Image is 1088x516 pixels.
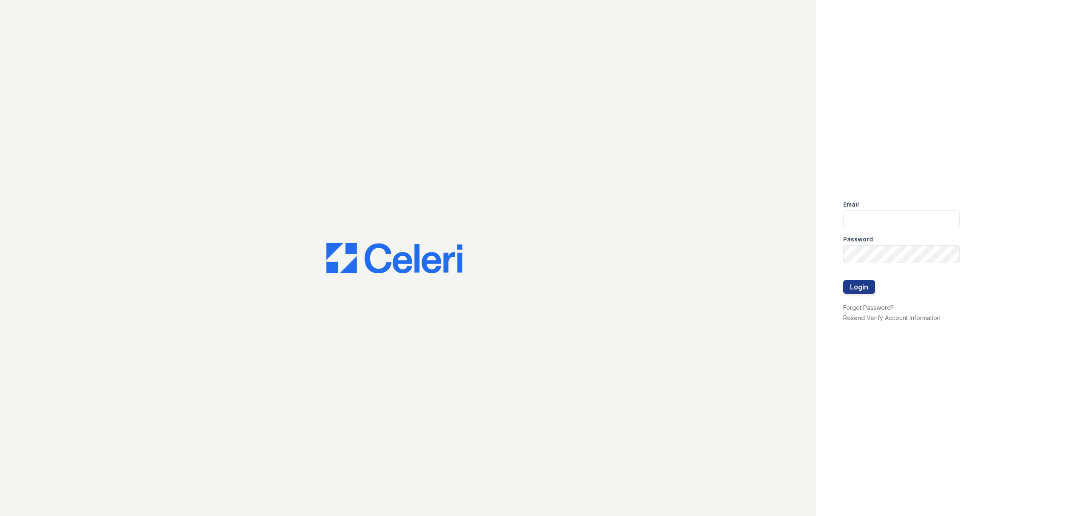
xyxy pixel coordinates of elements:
[326,243,462,273] img: CE_Logo_Blue-a8612792a0a2168367f1c8372b55b34899dd931a85d93a1a3d3e32e68fde9ad4.png
[843,235,873,244] label: Password
[843,200,859,209] label: Email
[843,314,941,321] a: Resend Verify Account Information
[843,304,894,311] a: Forgot Password?
[843,280,875,294] button: Login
